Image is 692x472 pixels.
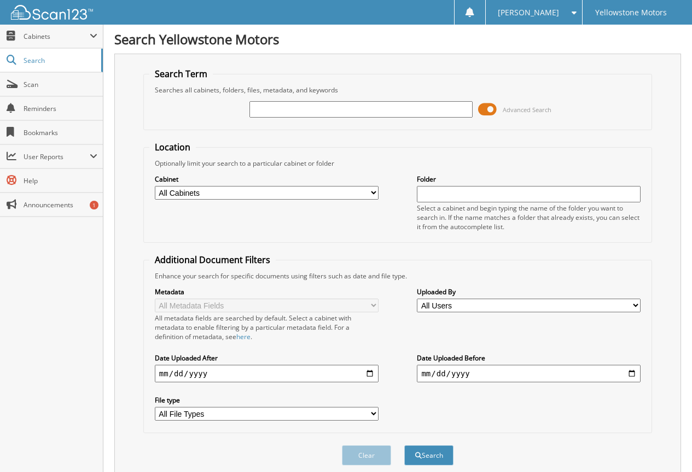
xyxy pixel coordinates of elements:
[417,287,641,296] label: Uploaded By
[155,313,379,341] div: All metadata fields are searched by default. Select a cabinet with metadata to enable filtering b...
[149,271,646,281] div: Enhance your search for specific documents using filters such as date and file type.
[24,104,97,113] span: Reminders
[503,106,551,114] span: Advanced Search
[417,365,641,382] input: end
[404,445,453,465] button: Search
[90,201,98,209] div: 1
[498,9,559,16] span: [PERSON_NAME]
[24,152,90,161] span: User Reports
[155,287,379,296] label: Metadata
[417,174,641,184] label: Folder
[149,159,646,168] div: Optionally limit your search to a particular cabinet or folder
[236,332,251,341] a: here
[149,254,276,266] legend: Additional Document Filters
[595,9,667,16] span: Yellowstone Motors
[155,365,379,382] input: start
[417,353,641,363] label: Date Uploaded Before
[24,32,90,41] span: Cabinets
[342,445,391,465] button: Clear
[24,176,97,185] span: Help
[24,56,96,65] span: Search
[24,80,97,89] span: Scan
[11,5,93,20] img: scan123-logo-white.svg
[155,174,379,184] label: Cabinet
[24,200,97,209] span: Announcements
[149,85,646,95] div: Searches all cabinets, folders, files, metadata, and keywords
[24,128,97,137] span: Bookmarks
[149,141,196,153] legend: Location
[114,30,681,48] h1: Search Yellowstone Motors
[155,353,379,363] label: Date Uploaded After
[155,395,379,405] label: File type
[417,203,641,231] div: Select a cabinet and begin typing the name of the folder you want to search in. If the name match...
[149,68,213,80] legend: Search Term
